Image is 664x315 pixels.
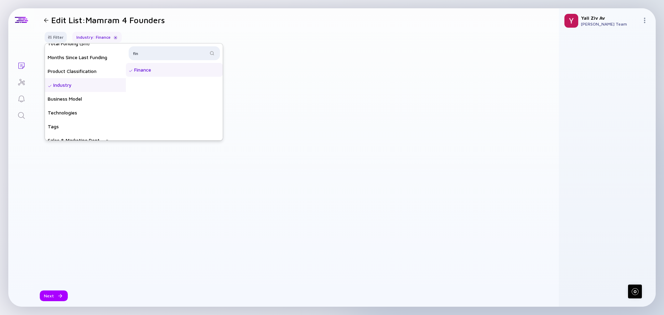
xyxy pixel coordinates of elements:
h1: Edit List: Mamram 4 Founders [51,15,165,25]
img: Selected [48,84,52,88]
div: Business Model [45,92,126,106]
div: Tags [45,120,126,133]
div: Months Since Last Funding [45,50,126,64]
button: Filter [45,32,67,43]
a: Lists [8,57,34,73]
div: Total Funding ($m) [45,37,126,50]
div: Industry [45,78,126,92]
img: Yali Profile Picture [564,14,578,28]
a: Reminders [8,90,34,106]
a: Investor Map [8,73,34,90]
div: [PERSON_NAME] Team [581,21,639,27]
button: Next [40,290,68,301]
div: Sales & Marketing Dept. - # [45,133,126,147]
div: Industry : Finance [72,32,122,43]
a: Search [8,106,34,123]
div: Yali Ziv Av [581,15,639,21]
div: Filter [44,32,68,43]
img: Menu [642,18,647,23]
div: Technologies [45,106,126,120]
div: Product Classification [45,64,126,78]
div: Finance [126,63,223,77]
img: Selected [129,69,133,73]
